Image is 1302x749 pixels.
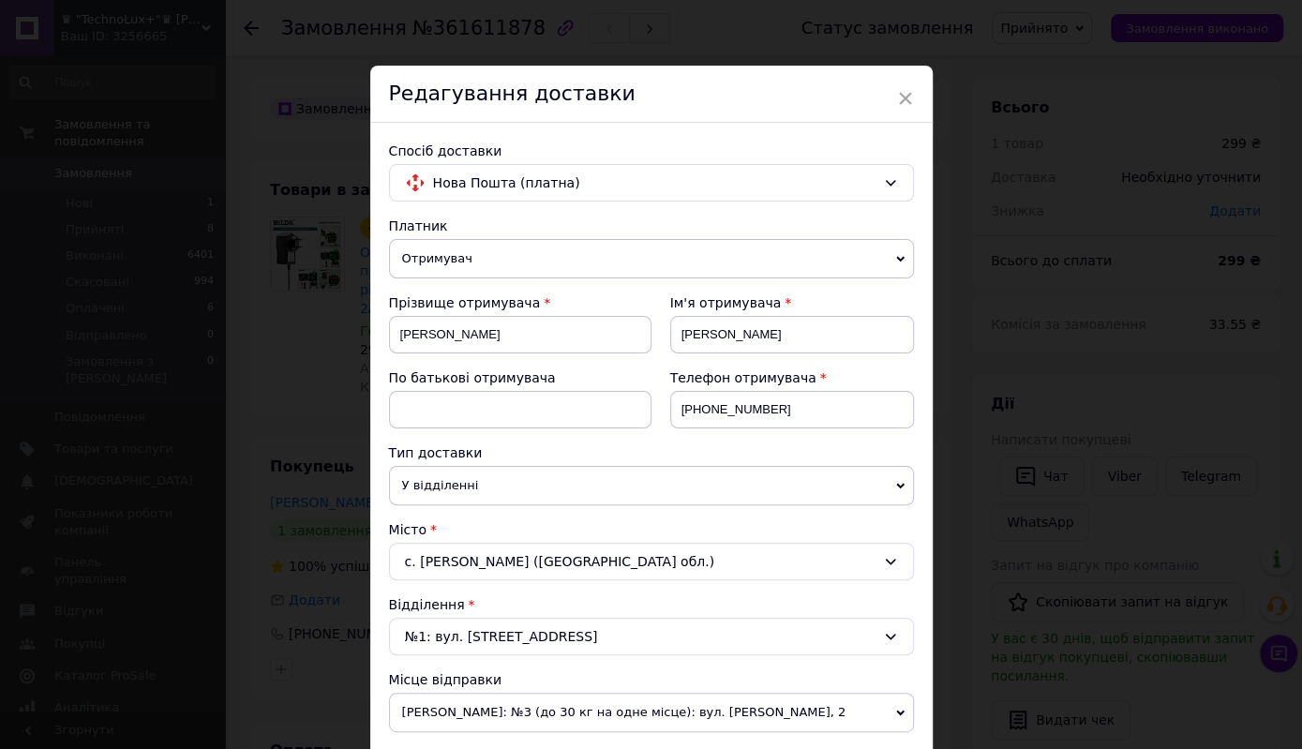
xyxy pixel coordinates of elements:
span: Отримувач [389,239,914,278]
span: Прізвище отримувача [389,295,541,310]
input: +380 [670,391,914,428]
div: Відділення [389,595,914,614]
span: Телефон отримувача [670,370,816,385]
span: По батькові отримувача [389,370,556,385]
div: Місто [389,520,914,539]
span: Платник [389,218,448,233]
span: Місце відправки [389,672,502,687]
span: × [897,82,914,114]
div: №1: вул. [STREET_ADDRESS] [389,618,914,655]
span: Ім'я отримувача [670,295,782,310]
span: Тип доставки [389,445,483,460]
span: [PERSON_NAME]: №3 (до 30 кг на одне місце): вул. [PERSON_NAME], 2 [389,693,914,732]
div: Редагування доставки [370,66,933,123]
div: Спосіб доставки [389,142,914,160]
div: с. [PERSON_NAME] ([GEOGRAPHIC_DATA] обл.) [389,543,914,580]
span: Нова Пошта (платна) [433,172,875,193]
span: У відділенні [389,466,914,505]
